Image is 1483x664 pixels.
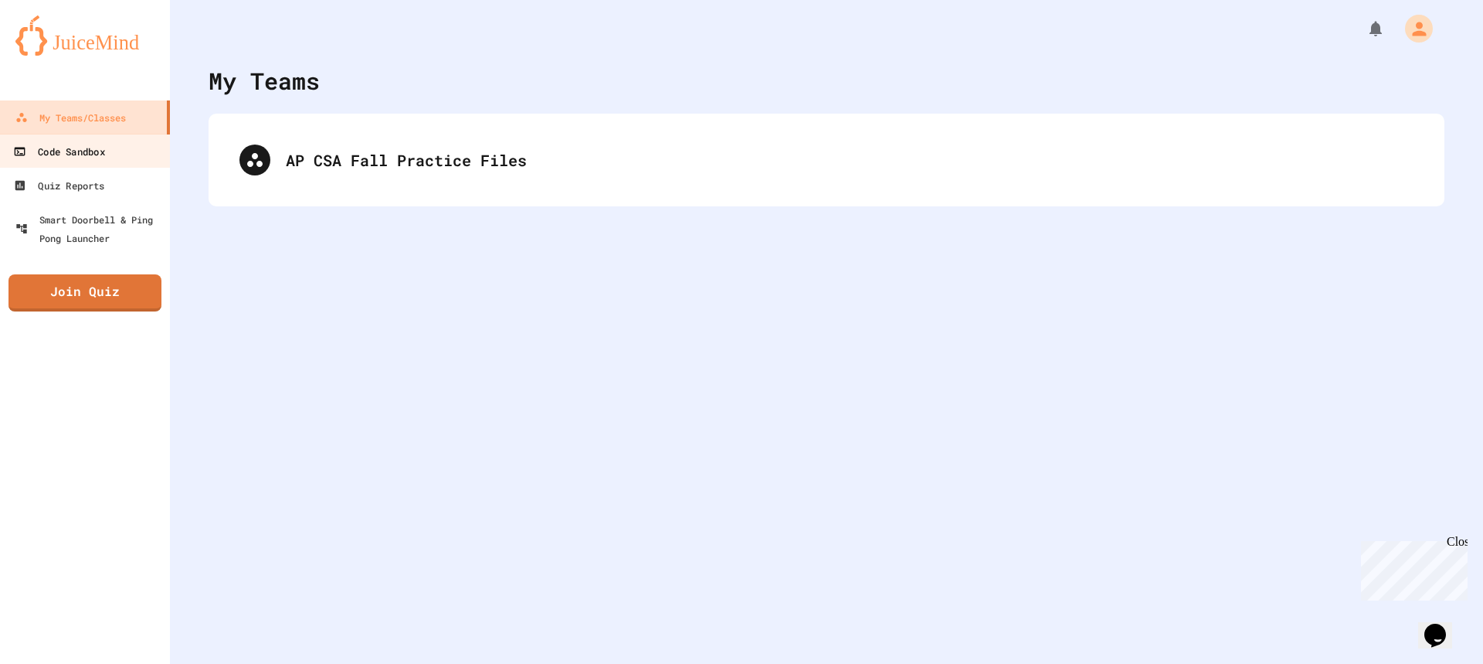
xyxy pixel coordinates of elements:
div: Quiz Reports [14,176,105,196]
div: Smart Doorbell & Ping Pong Launcher [15,210,164,247]
iframe: chat widget [1355,535,1468,601]
div: Chat with us now!Close [6,6,107,98]
div: My Teams [209,63,320,98]
div: Code Sandbox [13,142,104,162]
div: My Notifications [1338,15,1389,42]
div: My Account [1389,11,1437,46]
div: AP CSA Fall Practice Files [224,129,1429,191]
iframe: chat widget [1418,602,1468,649]
a: Join Quiz [8,274,161,312]
div: AP CSA Fall Practice Files [286,148,1413,172]
div: My Teams/Classes [15,108,126,127]
img: logo-orange.svg [15,15,154,56]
